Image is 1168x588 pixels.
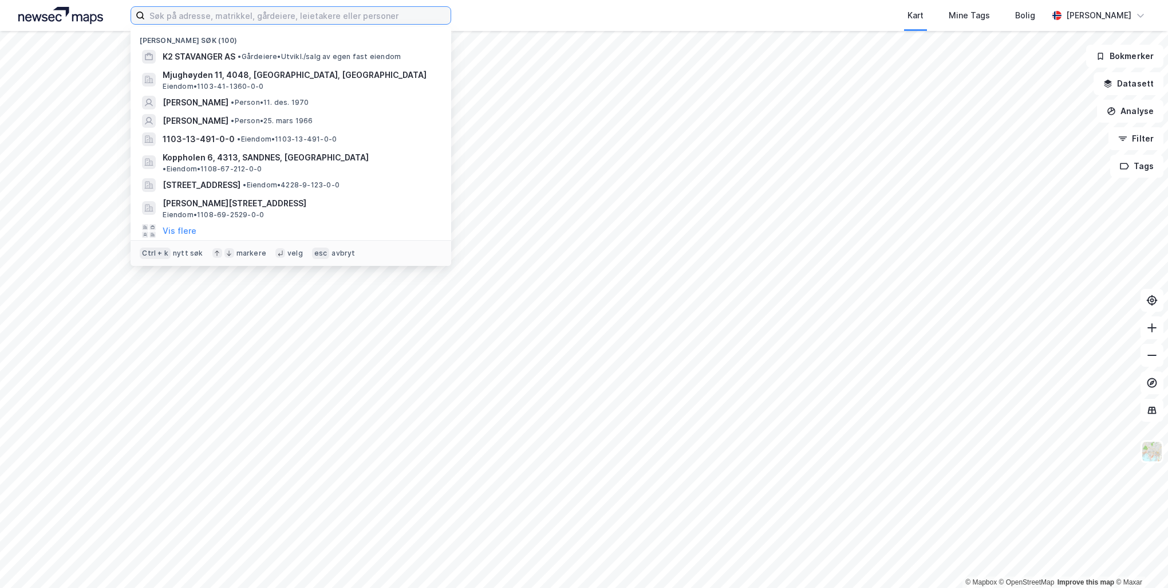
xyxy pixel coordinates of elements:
div: [PERSON_NAME] søk (100) [131,27,451,48]
span: • [231,116,234,125]
span: 1103-13-491-0-0 [163,132,235,146]
span: [PERSON_NAME][STREET_ADDRESS] [163,197,437,210]
button: Tags [1110,155,1163,178]
div: markere [236,249,266,258]
span: Eiendom • 1103-13-491-0-0 [237,135,337,144]
button: Analyse [1097,100,1163,123]
span: Eiendom • 1103-41-1360-0-0 [163,82,263,91]
span: Eiendom • 1108-69-2529-0-0 [163,210,264,219]
div: esc [312,248,330,259]
div: avbryt [332,249,355,258]
div: velg [287,249,303,258]
span: Eiendom • 1108-67-212-0-0 [163,164,262,174]
div: Ctrl + k [140,248,171,259]
div: [PERSON_NAME] [1066,9,1131,22]
div: Bolig [1015,9,1035,22]
iframe: Chat Widget [1111,533,1168,588]
button: Datasett [1094,72,1163,95]
span: • [163,164,166,173]
div: Kontrollprogram for chat [1111,533,1168,588]
div: Mine Tags [949,9,990,22]
span: K2 STAVANGER AS [163,50,235,64]
span: • [238,52,241,61]
a: Improve this map [1057,578,1114,586]
button: Bokmerker [1086,45,1163,68]
span: Mjughøyden 11, 4048, [GEOGRAPHIC_DATA], [GEOGRAPHIC_DATA] [163,68,437,82]
span: • [243,181,246,189]
img: Z [1141,441,1163,462]
span: Koppholen 6, 4313, SANDNES, [GEOGRAPHIC_DATA] [163,151,369,164]
div: nytt søk [173,249,203,258]
span: [STREET_ADDRESS] [163,178,240,192]
span: Person • 25. mars 1966 [231,116,313,126]
span: Person • 11. des. 1970 [231,98,309,107]
span: [PERSON_NAME] [163,96,228,109]
button: Vis flere [163,224,196,238]
div: Kart [907,9,924,22]
span: • [231,98,234,107]
img: logo.a4113a55bc3d86da70a041830d287a7e.svg [18,7,103,24]
span: [PERSON_NAME] [163,114,228,128]
span: Gårdeiere • Utvikl./salg av egen fast eiendom [238,52,401,61]
a: Mapbox [965,578,997,586]
button: Filter [1108,127,1163,150]
span: Eiendom • 4228-9-123-0-0 [243,181,340,190]
span: • [237,135,240,143]
input: Søk på adresse, matrikkel, gårdeiere, leietakere eller personer [145,7,451,24]
a: OpenStreetMap [999,578,1055,586]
